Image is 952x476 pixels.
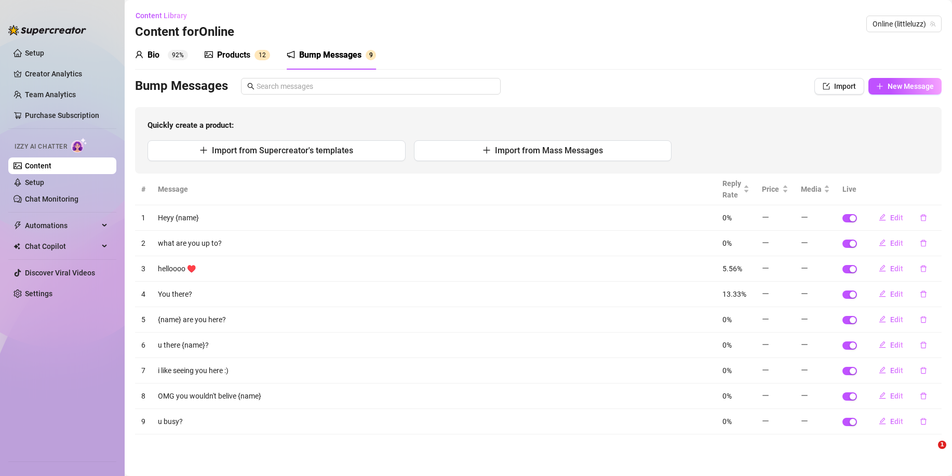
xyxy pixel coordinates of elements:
[911,362,935,379] button: delete
[801,366,808,374] span: minus
[152,358,716,384] td: i like seeing you here :)
[168,50,188,60] sup: 92%
[148,140,406,161] button: Import from Supercreator's templates
[870,260,911,277] button: Edit
[14,221,22,230] span: thunderbolt
[879,214,886,221] span: edit
[135,384,152,409] td: 8
[917,441,942,466] iframe: Intercom live chat
[762,214,769,221] span: minus
[722,341,732,349] span: 0%
[801,265,808,272] span: minus
[247,83,254,90] span: search
[870,235,911,252] button: Edit
[795,174,836,205] th: Media
[890,239,903,247] span: Edit
[152,384,716,409] td: OMG you wouldn't belive {name}
[135,282,152,307] td: 4
[911,311,935,328] button: delete
[870,311,911,328] button: Edit
[888,82,934,90] span: New Message
[920,265,927,272] span: delete
[911,388,935,404] button: delete
[836,174,864,205] th: Live
[135,307,152,333] td: 5
[135,50,143,59] span: user
[911,413,935,430] button: delete
[890,315,903,324] span: Edit
[135,174,152,205] th: #
[879,315,886,323] span: edit
[879,239,886,246] span: edit
[414,140,672,161] button: Import from Mass Messages
[722,178,741,201] span: Reply Rate
[911,286,935,302] button: delete
[890,265,903,273] span: Edit
[879,290,886,297] span: edit
[876,83,883,90] span: plus
[879,265,886,272] span: edit
[870,413,911,430] button: Edit
[135,78,228,95] h3: Bump Messages
[135,333,152,358] td: 6
[920,367,927,374] span: delete
[136,11,187,20] span: Content Library
[25,65,108,82] a: Creator Analytics
[801,183,822,195] span: Media
[722,315,732,324] span: 0%
[152,231,716,256] td: what are you up to?
[152,409,716,434] td: u busy?
[135,24,234,41] h3: Content for Online
[148,121,234,130] strong: Quickly create a product:
[920,392,927,400] span: delete
[762,341,769,348] span: minus
[890,392,903,400] span: Edit
[722,290,746,298] span: 13.33%
[868,78,942,95] button: New Message
[25,49,44,57] a: Setup
[834,82,856,90] span: Import
[879,392,886,399] span: edit
[152,205,716,231] td: Heyy {name}
[801,290,808,297] span: minus
[890,214,903,222] span: Edit
[25,195,78,203] a: Chat Monitoring
[199,146,208,154] span: plus
[14,243,20,250] img: Chat Copilot
[299,49,361,61] div: Bump Messages
[25,107,108,124] a: Purchase Subscription
[152,333,716,358] td: u there {name}?
[722,214,732,222] span: 0%
[938,441,946,449] span: 1
[890,417,903,426] span: Edit
[870,362,911,379] button: Edit
[259,51,262,59] span: 1
[722,366,732,375] span: 0%
[135,231,152,256] td: 2
[25,269,95,277] a: Discover Viral Videos
[495,146,603,155] span: Import from Mass Messages
[152,174,716,205] th: Message
[25,90,76,99] a: Team Analytics
[879,417,886,425] span: edit
[152,282,716,307] td: You there?
[205,50,213,59] span: picture
[911,260,935,277] button: delete
[722,417,732,426] span: 0%
[762,265,769,272] span: minus
[262,51,266,59] span: 2
[762,366,769,374] span: minus
[801,392,808,399] span: minus
[890,290,903,298] span: Edit
[135,409,152,434] td: 9
[716,174,756,205] th: Reply Rate
[801,239,808,246] span: minus
[25,289,52,298] a: Settings
[8,25,86,35] img: logo-BBDzfeDw.svg
[814,78,864,95] button: Import
[920,240,927,247] span: delete
[135,7,195,24] button: Content Library
[152,256,716,282] td: helloooo ♥️
[870,286,911,302] button: Edit
[482,146,491,154] span: plus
